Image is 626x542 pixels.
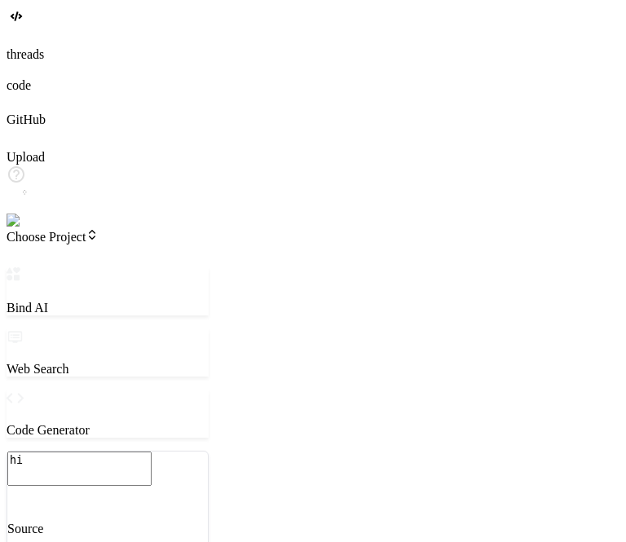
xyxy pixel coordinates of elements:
[7,112,46,126] label: GitHub
[7,522,208,536] p: Source
[7,230,99,244] span: Choose Project
[7,301,209,315] p: Bind AI
[7,78,31,92] label: code
[7,423,209,438] p: Code Generator
[7,214,60,228] img: settings
[7,47,44,61] label: threads
[7,362,209,377] p: Web Search
[7,452,152,486] textarea: hi
[7,150,45,164] label: Upload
